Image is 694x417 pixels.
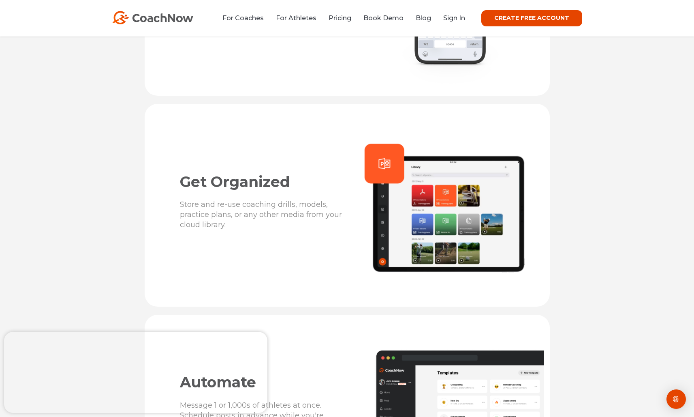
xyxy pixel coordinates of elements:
[481,10,582,26] a: CREATE FREE ACCOUNT
[276,14,316,22] a: For Athletes
[180,200,343,239] p: Store and re-use coaching drills, models, practice plans, or any other media from your cloud libr...
[222,14,264,22] a: For Coaches
[443,14,465,22] a: Sign In
[363,14,404,22] a: Book Demo
[666,389,686,409] div: Open Intercom Messenger
[329,14,351,22] a: Pricing
[359,138,546,281] img: CoachNow Cloud Library showing pdf powerpoint word document
[112,11,193,24] img: CoachNow Logo
[4,332,267,413] iframe: Popup CTA
[180,173,290,191] span: Get Organized
[416,14,431,22] a: Blog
